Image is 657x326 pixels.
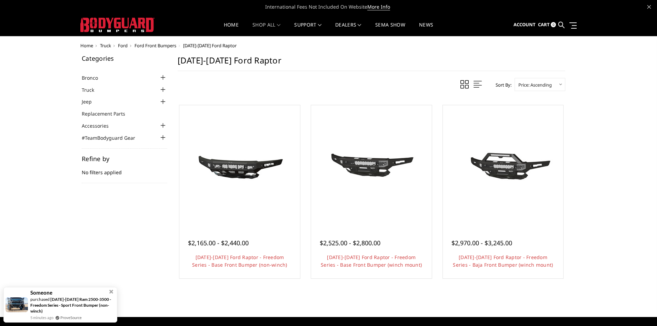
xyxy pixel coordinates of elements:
h5: Categories [82,55,167,61]
a: [DATE]-[DATE] Ford Raptor - Freedom Series - Base Front Bumper (non-winch) [192,254,287,268]
a: Truck [100,42,111,49]
a: [DATE]-[DATE] Ford Raptor - Freedom Series - Baja Front Bumper (winch mount) [453,254,553,268]
img: BODYGUARD BUMPERS [80,18,155,32]
span: Cart [538,21,550,28]
a: ProveSource [60,315,82,320]
a: Dealers [335,22,361,36]
span: Account [514,21,536,28]
a: News [419,22,433,36]
a: Jeep [82,98,100,105]
a: Home [80,42,93,49]
span: [DATE]-[DATE] Ford Raptor [183,42,237,49]
a: Home [224,22,239,36]
span: purchased [30,297,50,302]
a: [DATE]-[DATE] Ram 2500-3500 - Freedom Series - Sport Front Bumper (non-winch) [30,297,111,314]
a: Cart 0 [538,16,556,34]
a: More Info [367,3,390,10]
a: SEMA Show [375,22,405,36]
span: $2,970.00 - $3,245.00 [451,239,512,247]
a: Account [514,16,536,34]
a: 2021-2025 Ford Raptor - Freedom Series - Baja Front Bumper (winch mount) 2021-2025 Ford Raptor - ... [445,107,562,224]
span: $2,525.00 - $2,800.00 [320,239,380,247]
a: shop all [252,22,280,36]
span: 5 minutes ago [30,315,53,320]
a: 2021-2025 Ford Raptor - Freedom Series - Base Front Bumper (winch mount) [313,107,430,224]
a: Truck [82,86,103,93]
a: [DATE]-[DATE] Ford Raptor - Freedom Series - Base Front Bumper (winch mount) [321,254,422,268]
a: Support [294,22,321,36]
h1: [DATE]-[DATE] Ford Raptor [178,55,565,71]
a: Ford Front Bumpers [135,42,176,49]
a: Replacement Parts [82,110,134,117]
label: Sort By: [492,80,511,90]
a: 2021-2025 Ford Raptor - Freedom Series - Base Front Bumper (non-winch) 2021-2025 Ford Raptor - Fr... [181,107,298,224]
span: $2,165.00 - $2,440.00 [188,239,249,247]
div: No filters applied [82,156,167,183]
img: 2021-2025 Ford Raptor - Freedom Series - Base Front Bumper (winch mount) [316,140,427,191]
span: 0 [551,22,556,27]
span: Someone [30,290,52,296]
a: Ford [118,42,128,49]
a: Accessories [82,122,117,129]
h5: Refine by [82,156,167,162]
img: provesource social proof notification image [6,297,28,312]
a: #TeamBodyguard Gear [82,134,144,141]
a: Bronco [82,74,107,81]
